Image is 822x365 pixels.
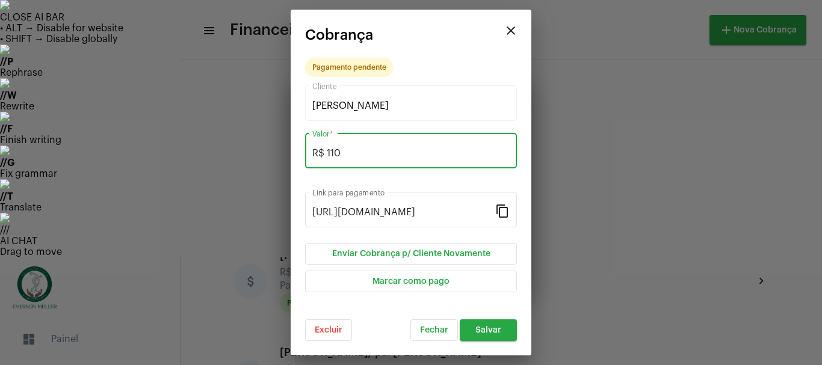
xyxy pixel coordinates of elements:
span: Salvar [475,326,501,334]
button: Excluir [305,319,352,341]
button: Marcar como pago [305,271,517,292]
span: Enviar Cobrança p/ Cliente Novamente [332,250,490,258]
span: Marcar como pago [372,277,450,286]
span: Fechar [420,326,448,334]
span: Excluir [315,326,342,334]
button: Fechar [410,319,458,341]
button: Salvar [460,319,517,341]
